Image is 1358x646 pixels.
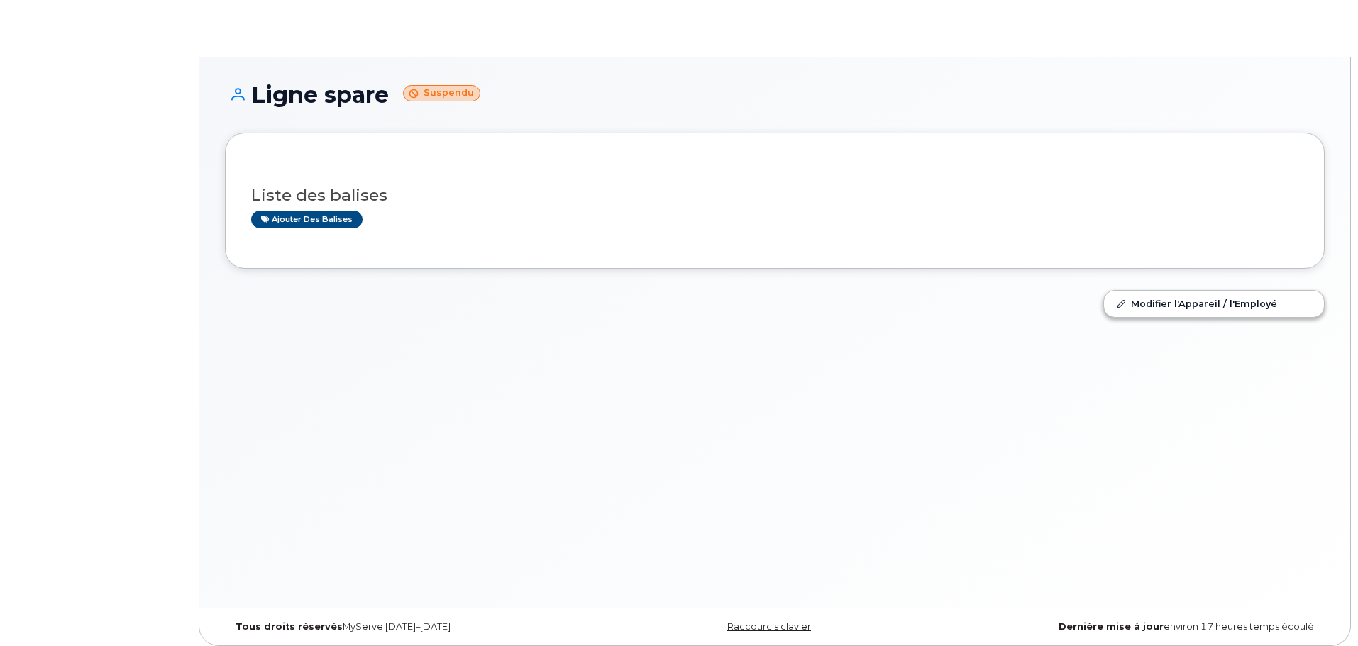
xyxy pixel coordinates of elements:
strong: Tous droits réservés [236,621,343,632]
a: Raccourcis clavier [727,621,811,632]
strong: Dernière mise à jour [1059,621,1164,632]
a: Ajouter des balises [251,211,363,228]
h3: Liste des balises [251,186,1298,204]
div: environ 17 heures temps écoulé [958,621,1325,633]
a: Modifier l'Appareil / l'Employé [1104,291,1324,316]
small: Suspendu [403,85,480,101]
h1: Ligne spare [225,82,1325,107]
div: MyServe [DATE]–[DATE] [225,621,592,633]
